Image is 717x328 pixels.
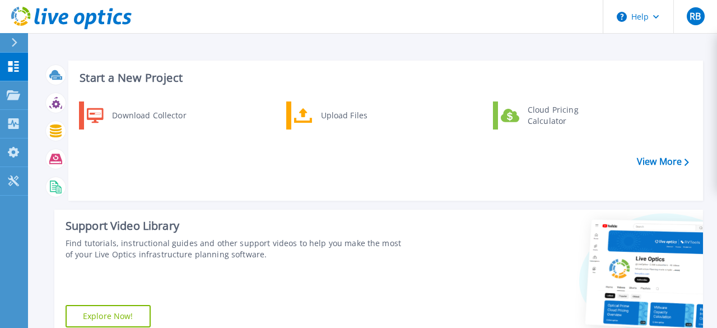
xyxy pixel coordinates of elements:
[493,101,608,130] a: Cloud Pricing Calculator
[66,238,403,260] div: Find tutorials, instructional guides and other support videos to help you make the most of your L...
[106,104,191,127] div: Download Collector
[79,101,194,130] a: Download Collector
[66,219,403,233] div: Support Video Library
[66,305,151,327] a: Explore Now!
[690,12,701,21] span: RB
[522,104,605,127] div: Cloud Pricing Calculator
[80,72,688,84] h3: Start a New Project
[315,104,398,127] div: Upload Files
[637,156,689,167] a: View More
[286,101,401,130] a: Upload Files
